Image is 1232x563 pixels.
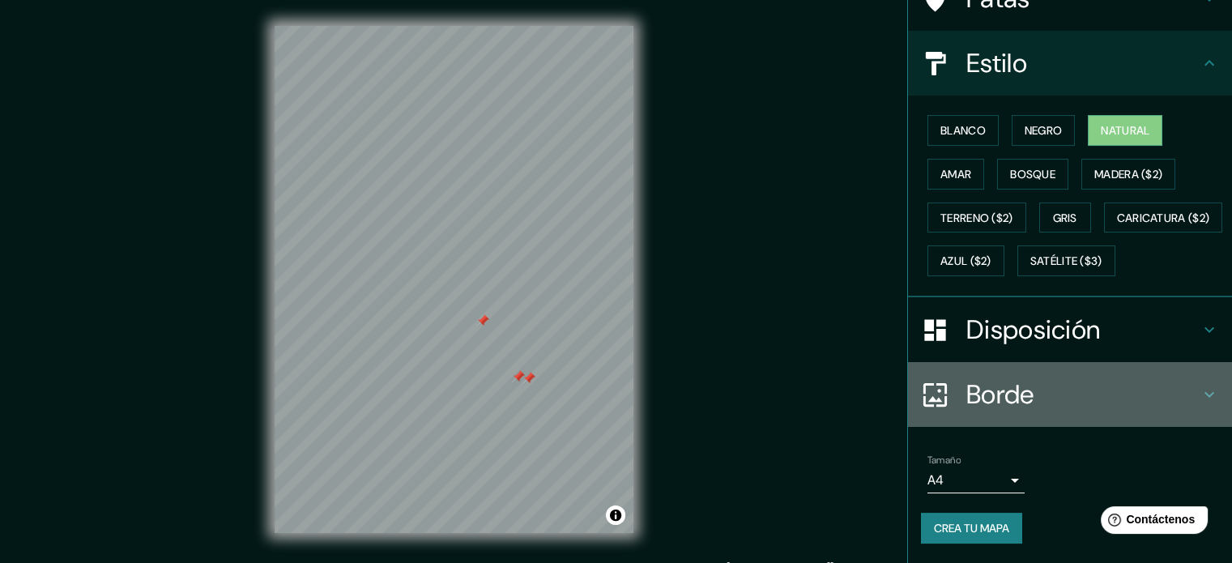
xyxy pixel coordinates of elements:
font: Satélite ($3) [1030,254,1102,269]
button: Madera ($2) [1081,159,1175,190]
iframe: Lanzador de widgets de ayuda [1088,500,1214,545]
button: Satélite ($3) [1017,245,1115,276]
button: Blanco [927,115,999,146]
font: Blanco [940,123,986,138]
font: Terreno ($2) [940,211,1013,225]
button: Negro [1012,115,1076,146]
font: Amar [940,167,971,181]
button: Activar o desactivar atribución [606,505,625,525]
font: Estilo [966,46,1027,80]
button: Caricatura ($2) [1104,203,1223,233]
font: Crea tu mapa [934,521,1009,535]
font: Natural [1101,123,1149,138]
div: A4 [927,467,1025,493]
font: Madera ($2) [1094,167,1162,181]
font: A4 [927,471,944,488]
div: Disposición [908,297,1232,362]
font: Tamaño [927,454,961,467]
button: Crea tu mapa [921,513,1022,544]
font: Bosque [1010,167,1055,181]
canvas: Mapa [275,26,633,533]
button: Natural [1088,115,1162,146]
font: Borde [966,377,1034,412]
font: Gris [1053,211,1077,225]
button: Terreno ($2) [927,203,1026,233]
button: Azul ($2) [927,245,1004,276]
button: Gris [1039,203,1091,233]
font: Azul ($2) [940,254,991,269]
font: Negro [1025,123,1063,138]
font: Caricatura ($2) [1117,211,1210,225]
button: Amar [927,159,984,190]
div: Borde [908,362,1232,427]
button: Bosque [997,159,1068,190]
font: Disposición [966,313,1100,347]
div: Estilo [908,31,1232,96]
